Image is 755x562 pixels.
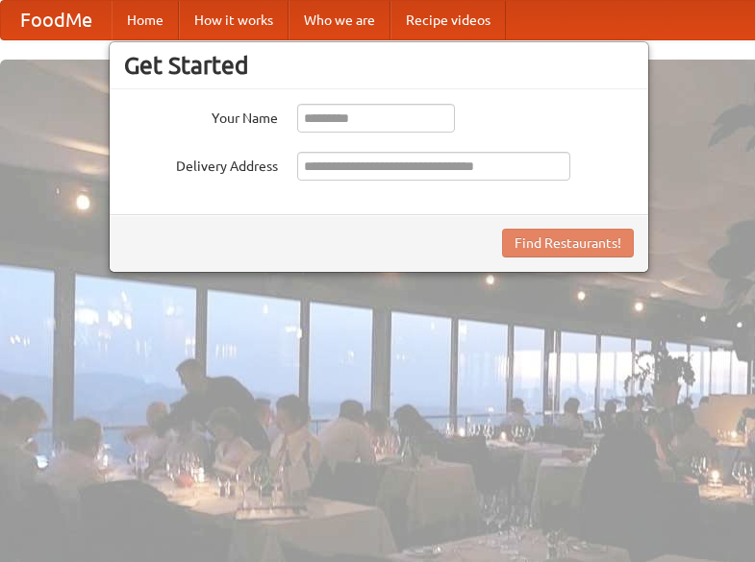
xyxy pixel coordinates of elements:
[124,152,278,176] label: Delivery Address
[502,229,634,257] button: Find Restaurants!
[289,1,390,39] a: Who we are
[112,1,179,39] a: Home
[1,1,112,39] a: FoodMe
[124,104,278,128] label: Your Name
[124,51,634,80] h3: Get Started
[390,1,506,39] a: Recipe videos
[179,1,289,39] a: How it works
